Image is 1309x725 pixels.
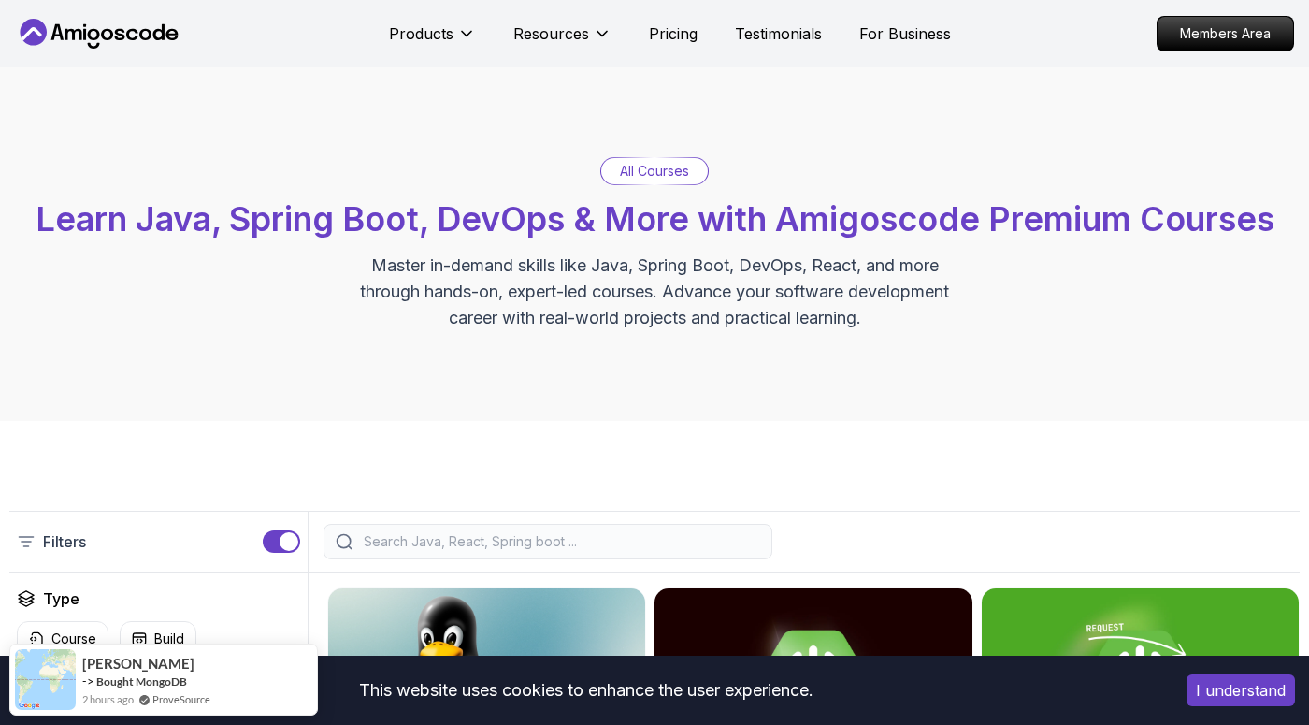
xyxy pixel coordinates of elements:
span: [PERSON_NAME] [82,656,194,672]
p: Master in-demand skills like Java, Spring Boot, DevOps, React, and more through hands-on, expert-... [340,253,969,331]
a: For Business [859,22,951,45]
div: This website uses cookies to enhance the user experience. [14,670,1158,711]
p: Resources [513,22,589,45]
button: Products [389,22,476,60]
input: Search Java, React, Spring boot ... [360,532,760,551]
img: provesource social proof notification image [15,649,76,710]
iframe: chat widget [1230,650,1290,706]
p: Build [154,630,184,648]
a: ProveSource [152,691,210,707]
h2: Type [43,587,79,610]
button: Build [120,621,196,657]
p: Members Area [1158,17,1293,51]
p: Filters [43,530,86,553]
a: Bought MongoDB [96,674,187,689]
p: Products [389,22,453,45]
a: Pricing [649,22,698,45]
span: Learn Java, Spring Boot, DevOps & More with Amigoscode Premium Courses [36,198,1274,239]
span: -> [82,674,94,689]
p: All Courses [620,162,689,181]
iframe: chat widget [954,505,1290,641]
p: Course [51,630,96,648]
a: Testimonials [735,22,822,45]
span: 2 hours ago [82,691,134,707]
a: Members Area [1157,16,1294,51]
button: Accept cookies [1187,674,1295,706]
button: Course [17,621,108,657]
button: Resources [513,22,611,60]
